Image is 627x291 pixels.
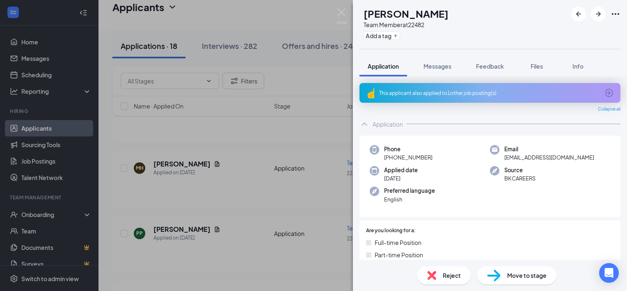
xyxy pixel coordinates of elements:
[379,90,599,97] div: This applicant also applied to 1 other job posting(s)
[364,31,400,40] button: PlusAdd a tag
[571,7,586,21] button: ArrowLeftNew
[384,195,435,203] span: English
[591,7,606,21] button: ArrowRight
[504,145,594,153] span: Email
[384,145,432,153] span: Phone
[599,263,619,283] div: Open Intercom Messenger
[384,153,432,162] span: [PHONE_NUMBER]
[375,250,423,259] span: Part-time Position
[366,227,416,235] span: Are you looking for a:
[611,9,620,19] svg: Ellipses
[507,271,547,280] span: Move to stage
[364,21,449,29] div: Team Member at 22482
[504,153,594,162] span: [EMAIL_ADDRESS][DOMAIN_NAME]
[476,62,504,70] span: Feedback
[384,187,435,195] span: Preferred language
[384,174,418,182] span: [DATE]
[375,238,421,247] span: Full-time Position
[531,62,543,70] span: Files
[373,120,403,128] div: Application
[359,119,369,129] svg: ChevronUp
[384,166,418,174] span: Applied date
[604,88,614,98] svg: ArrowCircle
[593,9,603,19] svg: ArrowRight
[572,62,584,70] span: Info
[368,62,399,70] span: Application
[504,166,535,174] span: Source
[504,174,535,182] span: BKCAREERS
[423,62,451,70] span: Messages
[574,9,584,19] svg: ArrowLeftNew
[443,271,461,280] span: Reject
[393,33,398,38] svg: Plus
[364,7,449,21] h1: [PERSON_NAME]
[598,106,620,113] span: Collapse all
